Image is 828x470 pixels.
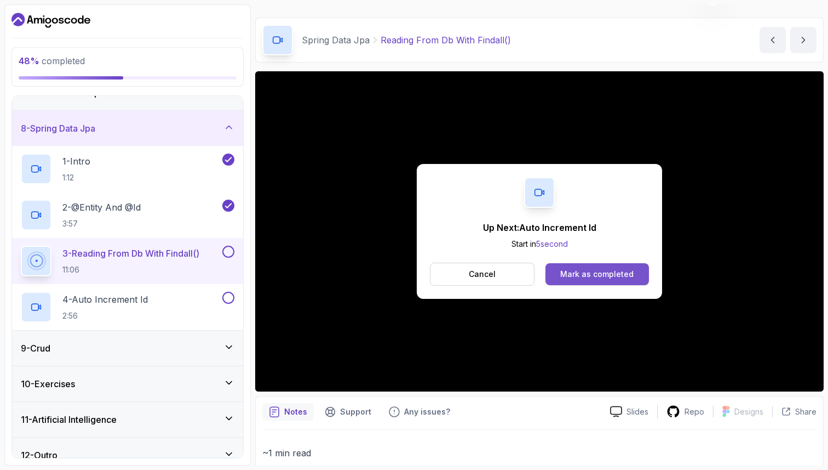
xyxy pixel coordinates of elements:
[790,27,817,53] button: next content
[734,406,763,417] p: Designs
[601,406,657,417] a: Slides
[21,342,50,355] h3: 9 - Crud
[536,239,568,248] span: 5 second
[62,310,148,321] p: 2:56
[382,403,457,421] button: Feedback button
[626,406,648,417] p: Slides
[21,413,117,426] h3: 11 - Artificial Intelligence
[760,27,786,53] button: previous content
[12,402,243,437] button: 11-Artificial Intelligence
[21,449,58,462] h3: 12 - Outro
[21,122,95,135] h3: 8 - Spring Data Jpa
[19,55,85,66] span: completed
[12,331,243,366] button: 9-Crud
[483,221,596,234] p: Up Next: Auto Increment Id
[62,201,141,214] p: 2 - @Entity And @Id
[62,247,199,260] p: 3 - Reading From Db With Findall()
[62,172,90,183] p: 1:12
[21,377,75,390] h3: 10 - Exercises
[404,406,450,417] p: Any issues?
[560,269,634,280] div: Mark as completed
[255,71,824,392] iframe: 3 - Reading From DB with findAll()
[262,445,817,461] p: ~1 min read
[302,33,370,47] p: Spring Data Jpa
[21,292,234,322] button: 4-Auto Increment Id2:56
[12,111,243,146] button: 8-Spring Data Jpa
[12,12,90,29] a: Dashboard
[284,406,307,417] p: Notes
[469,269,496,280] p: Cancel
[545,263,649,285] button: Mark as completed
[685,406,704,417] p: Repo
[772,406,817,417] button: Share
[340,406,371,417] p: Support
[21,200,234,230] button: 2-@Entity And @Id3:57
[21,154,234,184] button: 1-Intro1:12
[658,405,713,418] a: Repo
[430,263,534,286] button: Cancel
[483,239,596,250] p: Start in
[318,403,378,421] button: Support button
[19,55,39,66] span: 48 %
[62,218,141,229] p: 3:57
[21,246,234,276] button: 3-Reading From Db With Findall()11:06
[262,403,314,421] button: notes button
[62,264,199,275] p: 11:06
[12,366,243,401] button: 10-Exercises
[62,293,148,306] p: 4 - Auto Increment Id
[795,406,817,417] p: Share
[62,155,90,168] p: 1 - Intro
[381,33,511,47] p: Reading From Db With Findall()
